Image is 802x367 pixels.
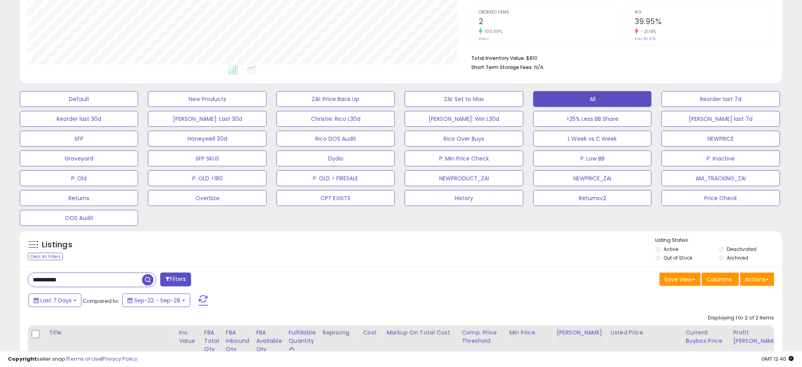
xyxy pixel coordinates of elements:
button: P: Inactive [662,151,780,166]
button: Last 7 Days [28,294,82,307]
b: Short Term Storage Fees: [471,64,533,71]
button: [PERSON_NAME]: Last 30d [148,111,266,127]
button: [PERSON_NAME]: Win L30d [405,111,523,127]
a: Privacy Policy [102,355,137,363]
button: New Products [148,91,266,107]
label: Archived [727,254,748,261]
div: Profit [PERSON_NAME] [733,329,780,345]
button: Actions [740,273,774,286]
div: Displaying 1 to 2 of 2 items [708,314,774,322]
button: Honeywell 30d [148,131,266,147]
div: Markup on Total Cost [387,329,455,337]
b: Total Inventory Value: [471,55,525,61]
span: ROI [635,10,774,15]
div: seller snap | | [8,356,137,363]
h2: 39.95% [635,17,774,28]
button: Sep-22 - Sep-28 [122,294,190,307]
button: OverSize [148,190,266,206]
button: SFP SKUS [148,151,266,166]
div: Min Price [509,329,550,337]
button: AM_TRACKING_ZAI [662,170,780,186]
label: Deactivated [727,246,756,252]
a: Terms of Use [68,355,101,363]
strong: Copyright [8,355,37,363]
button: Save View [660,273,701,286]
button: Rico DOS Audit [277,131,395,147]
span: Sep-22 - Sep-28 [134,296,180,304]
div: FBA Total Qty [204,329,219,354]
label: Active [664,246,679,252]
small: Prev: 1 [479,36,489,41]
button: CPT EXISTS [277,190,395,206]
div: Clear All Filters [28,253,63,260]
div: Cost [363,329,380,337]
span: 2025-10-6 12:40 GMT [762,355,794,363]
button: Returns [20,190,138,206]
small: -21.16% [639,29,657,34]
button: Filters [160,273,191,287]
h5: Listings [42,239,72,250]
div: Fulfillable Quantity [288,329,316,345]
span: Compared to: [83,297,119,305]
div: Title [49,329,172,337]
button: Reorder last 30d [20,111,138,127]
div: Repricing [323,329,356,337]
button: P: Old [20,170,138,186]
button: P: Min Price Check [405,151,523,166]
span: Columns [707,275,732,283]
button: Columns [702,273,739,286]
div: Current Buybox Price [686,329,726,345]
div: Comp. Price Threshold [462,329,502,345]
small: Prev: 50.67% [635,36,656,41]
button: Default [20,91,138,107]
button: [PERSON_NAME] last 7d [662,111,780,127]
button: Graveyard [20,151,138,166]
button: NEWPRICE_ZAI [533,170,652,186]
button: Dydio [277,151,395,166]
button: ZAI: Price Back Up [277,91,395,107]
div: Inv. value [179,329,197,345]
button: Returnsv2 [533,190,652,206]
button: OOS Audit [20,210,138,226]
button: All [533,91,652,107]
button: NEWPRICE [662,131,780,147]
button: L.Week vs C.Week [533,131,652,147]
span: N/A [534,63,544,71]
button: P: OLD >180 [148,170,266,186]
button: Price Check [662,190,780,206]
h2: 2 [479,17,618,28]
button: Rico Over Buys [405,131,523,147]
div: Listed Price [611,329,679,337]
span: Last 7 Days [40,296,72,304]
div: FBA Available Qty [256,329,282,354]
p: Listing States: [656,237,782,244]
button: P: Low BB [533,151,652,166]
span: Ordered Items [479,10,618,15]
button: Reorder last 7d [662,91,780,107]
button: History [405,190,523,206]
button: SFP [20,131,138,147]
button: Christie: Rico L30d [277,111,395,127]
button: ZAI: Set to Max [405,91,523,107]
div: FBA inbound Qty [226,329,250,354]
button: NEWPRODUCT_ZAI [405,170,523,186]
th: The percentage added to the cost of goods (COGS) that forms the calculator for Min & Max prices. [383,325,459,365]
li: $810 [471,53,768,62]
div: [PERSON_NAME] [557,329,604,337]
button: P: OLD > FIRESALE [277,170,395,186]
small: 100.00% [482,29,502,34]
button: >25% Less BB Share [533,111,652,127]
label: Out of Stock [664,254,693,261]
